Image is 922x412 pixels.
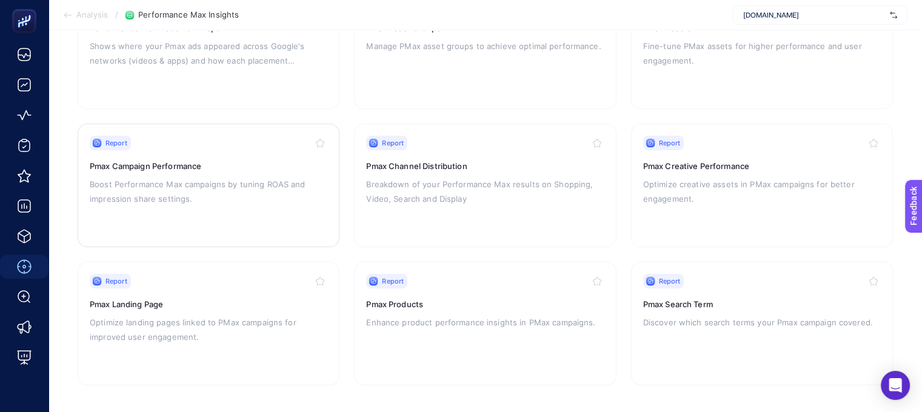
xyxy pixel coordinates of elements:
[7,4,46,13] span: Feedback
[115,10,118,19] span: /
[643,298,881,310] h3: Pmax Search Term
[643,177,881,206] p: Optimize creative assets in PMax campaigns for better engagement.
[366,315,604,330] p: Enhance product performance insights in PMax campaigns.
[643,160,881,172] h3: Pmax Creative Performance
[366,298,604,310] h3: Pmax Products
[366,177,604,206] p: Breakdown of your Performance Max results on Shopping, Video, Search and Display
[90,177,327,206] p: Boost Performance Max campaigns by tuning ROAS and impression share settings.
[90,315,327,344] p: Optimize landing pages linked to PMax campaigns for improved user engagement.
[105,276,127,286] span: Report
[366,39,604,53] p: Manage PMax asset groups to achieve optimal performance.
[743,10,885,20] span: [DOMAIN_NAME]
[631,124,893,247] a: ReportPmax Creative PerformanceOptimize creative assets in PMax campaigns for better engagement.
[890,9,897,21] img: svg%3e
[881,371,910,400] div: Open Intercom Messenger
[78,262,339,385] a: ReportPmax Landing PageOptimize landing pages linked to PMax campaigns for improved user engagement.
[354,124,616,247] a: ReportPmax Channel DistributionBreakdown of your Performance Max results on Shopping, Video, Sear...
[78,124,339,247] a: ReportPmax Campaign PerformanceBoost Performance Max campaigns by tuning ROAS and impression shar...
[382,138,404,148] span: Report
[90,298,327,310] h3: Pmax Landing Page
[354,262,616,385] a: ReportPmax ProductsEnhance product performance insights in PMax campaigns.
[105,138,127,148] span: Report
[76,10,108,20] span: Analysis
[631,262,893,385] a: ReportPmax Search TermDiscover which search terms your Pmax campaign covered.
[659,138,681,148] span: Report
[382,276,404,286] span: Report
[366,160,604,172] h3: Pmax Channel Distribution
[659,276,681,286] span: Report
[643,315,881,330] p: Discover which search terms your Pmax campaign covered.
[90,39,327,68] p: Shows where your Pmax ads appeared across Google's networks (videos & apps) and how each placemen...
[90,160,327,172] h3: Pmax Campaign Performance
[138,10,239,20] span: Performance Max Insights
[643,39,881,68] p: Fine-tune PMax assets for higher performance and user engagement.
